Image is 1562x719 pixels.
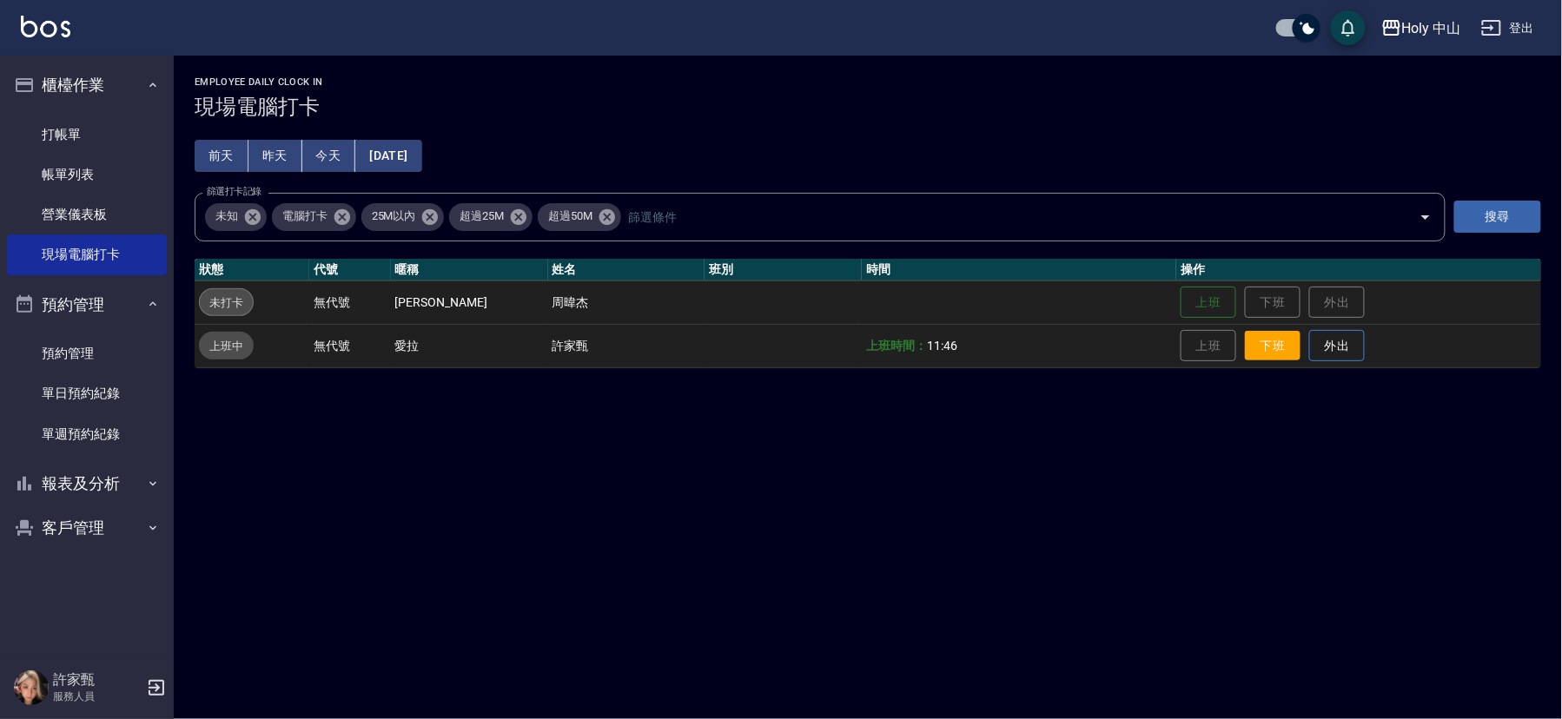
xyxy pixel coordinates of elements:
a: 帳單列表 [7,155,167,195]
th: 狀態 [195,259,309,281]
button: 外出 [1309,330,1365,362]
b: 上班時間： [866,339,927,353]
button: 報表及分析 [7,461,167,506]
th: 時間 [862,259,1176,281]
h5: 許家甄 [53,671,142,689]
a: 打帳單 [7,115,167,155]
th: 暱稱 [391,259,548,281]
td: 無代號 [309,280,391,324]
button: [DATE] [355,140,421,172]
td: 周暐杰 [548,280,705,324]
a: 預約管理 [7,333,167,373]
a: 營業儀表板 [7,195,167,234]
th: 班別 [705,259,862,281]
td: 無代號 [309,324,391,367]
button: Open [1412,203,1440,231]
th: 代號 [309,259,391,281]
button: 昨天 [248,140,302,172]
button: 櫃檯作業 [7,63,167,108]
div: 超過50M [538,203,621,231]
button: Holy 中山 [1374,10,1468,46]
p: 服務人員 [53,689,142,704]
td: 許家甄 [548,324,705,367]
span: 未打卡 [200,294,253,312]
td: 愛拉 [391,324,548,367]
span: 未知 [205,208,248,225]
button: 預約管理 [7,282,167,327]
button: 搜尋 [1454,201,1541,233]
div: 未知 [205,203,267,231]
th: 姓名 [548,259,705,281]
img: Logo [21,16,70,37]
td: [PERSON_NAME] [391,280,548,324]
div: Holy 中山 [1402,17,1461,39]
a: 現場電腦打卡 [7,234,167,274]
button: 客戶管理 [7,505,167,551]
input: 篩選條件 [624,201,1389,232]
button: save [1331,10,1366,45]
div: 電腦打卡 [272,203,356,231]
a: 單日預約紀錄 [7,373,167,413]
th: 操作 [1176,259,1541,281]
a: 單週預約紀錄 [7,414,167,454]
span: 上班中 [199,337,254,355]
h2: Employee Daily Clock In [195,76,1541,88]
h3: 現場電腦打卡 [195,95,1541,119]
button: 登出 [1474,12,1541,44]
button: 上班 [1181,287,1236,319]
span: 11:46 [927,339,957,353]
div: 25M以內 [361,203,445,231]
span: 電腦打卡 [272,208,338,225]
span: 超過50M [538,208,603,225]
span: 超過25M [449,208,514,225]
button: 下班 [1245,331,1301,361]
button: 前天 [195,140,248,172]
button: 今天 [302,140,356,172]
div: 超過25M [449,203,533,231]
img: Person [14,670,49,705]
span: 25M以內 [361,208,427,225]
label: 篩選打卡記錄 [207,185,261,198]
